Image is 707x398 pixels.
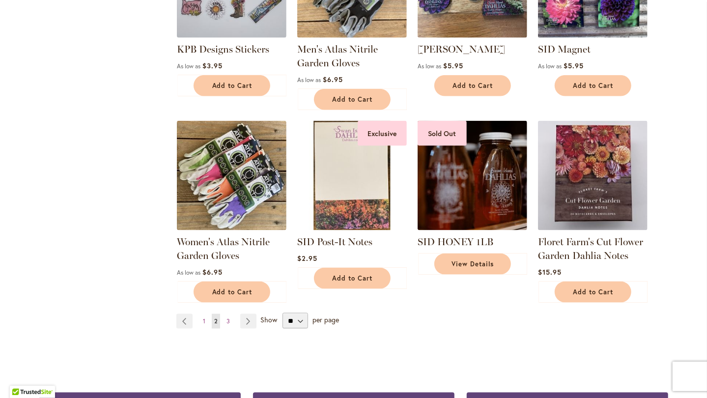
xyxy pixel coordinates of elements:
[564,61,584,70] span: $5.95
[538,267,562,277] span: $15.95
[260,315,277,325] span: Show
[312,315,339,325] span: per page
[297,223,407,232] a: SID POST-IT NOTES Exclusive
[7,363,35,391] iframe: Launch Accessibility Center
[452,260,494,268] span: View Details
[418,43,505,55] a: [PERSON_NAME]
[194,75,270,96] button: Add to Cart
[297,30,407,40] a: Men's Atlas Nitrile Gloves in 3 sizes
[538,121,648,230] img: Floret Farm's Cut Flower Garden Dahlia Notes - FRONT
[297,43,378,69] a: Men's Atlas Nitrile Garden Gloves
[418,62,441,70] span: As low as
[453,82,493,90] span: Add to Cart
[224,314,232,329] a: 3
[177,236,270,261] a: Women's Atlas Nitrile Garden Gloves
[538,223,648,232] a: Floret Farm's Cut Flower Garden Dahlia Notes - FRONT
[573,288,614,296] span: Add to Cart
[177,121,286,230] img: Women's Atlas Nitrile Gloves in 4 sizes
[212,288,253,296] span: Add to Cart
[200,314,208,329] a: 1
[538,43,591,55] a: SID Magnet
[538,30,648,40] a: SID Magnet
[573,82,614,90] span: Add to Cart
[177,62,200,70] span: As low as
[212,82,253,90] span: Add to Cart
[418,30,527,40] a: 4 SID dahlia keychains
[418,223,527,232] a: SID HONEY 1LB Sold Out
[434,75,511,96] button: Add to Cart
[214,317,218,325] span: 2
[194,282,270,303] button: Add to Cart
[177,269,200,276] span: As low as
[297,254,317,263] span: $2.95
[226,317,230,325] span: 3
[538,236,643,261] a: Floret Farm's Cut Flower Garden Dahlia Notes
[443,61,463,70] span: $5.95
[358,121,407,146] div: Exclusive
[434,254,511,275] a: View Details
[297,121,407,230] img: SID POST-IT NOTES
[297,76,321,84] span: As low as
[297,236,372,248] a: SID Post-It Notes
[323,75,343,84] span: $6.95
[203,317,205,325] span: 1
[314,268,391,289] button: Add to Cart
[333,95,373,104] span: Add to Cart
[333,274,373,283] span: Add to Cart
[418,121,527,230] img: SID HONEY 1LB
[555,75,631,96] button: Add to Cart
[177,43,269,55] a: KPB Designs Stickers
[538,62,562,70] span: As low as
[418,236,493,248] a: SID HONEY 1LB
[418,121,467,146] div: Sold Out
[555,282,631,303] button: Add to Cart
[177,30,286,40] a: KPB Designs Stickers
[177,223,286,232] a: Women's Atlas Nitrile Gloves in 4 sizes
[314,89,391,110] button: Add to Cart
[202,61,223,70] span: $3.95
[202,267,223,277] span: $6.95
